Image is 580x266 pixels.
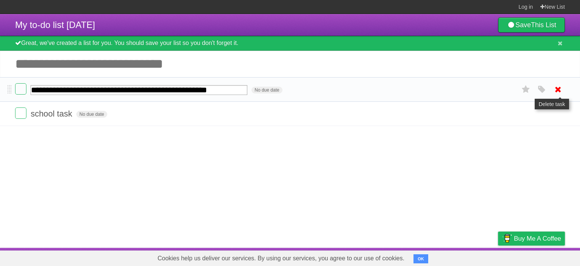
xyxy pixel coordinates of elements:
a: Buy me a coffee [498,232,565,246]
a: Developers [423,250,453,264]
a: About [398,250,413,264]
span: No due date [76,111,107,118]
a: Terms [463,250,479,264]
a: Suggest a feature [517,250,565,264]
a: SaveThis List [498,17,565,33]
label: Done [15,107,26,119]
b: This List [531,21,556,29]
span: Cookies help us deliver our services. By using our services, you agree to our use of cookies. [150,251,412,266]
label: Done [15,83,26,95]
a: Privacy [488,250,508,264]
span: No due date [251,87,282,93]
label: Star task [519,83,533,96]
span: school task [31,109,74,118]
img: Buy me a coffee [502,232,512,245]
button: OK [413,254,428,263]
span: My to-do list [DATE] [15,20,95,30]
span: Buy me a coffee [514,232,561,245]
